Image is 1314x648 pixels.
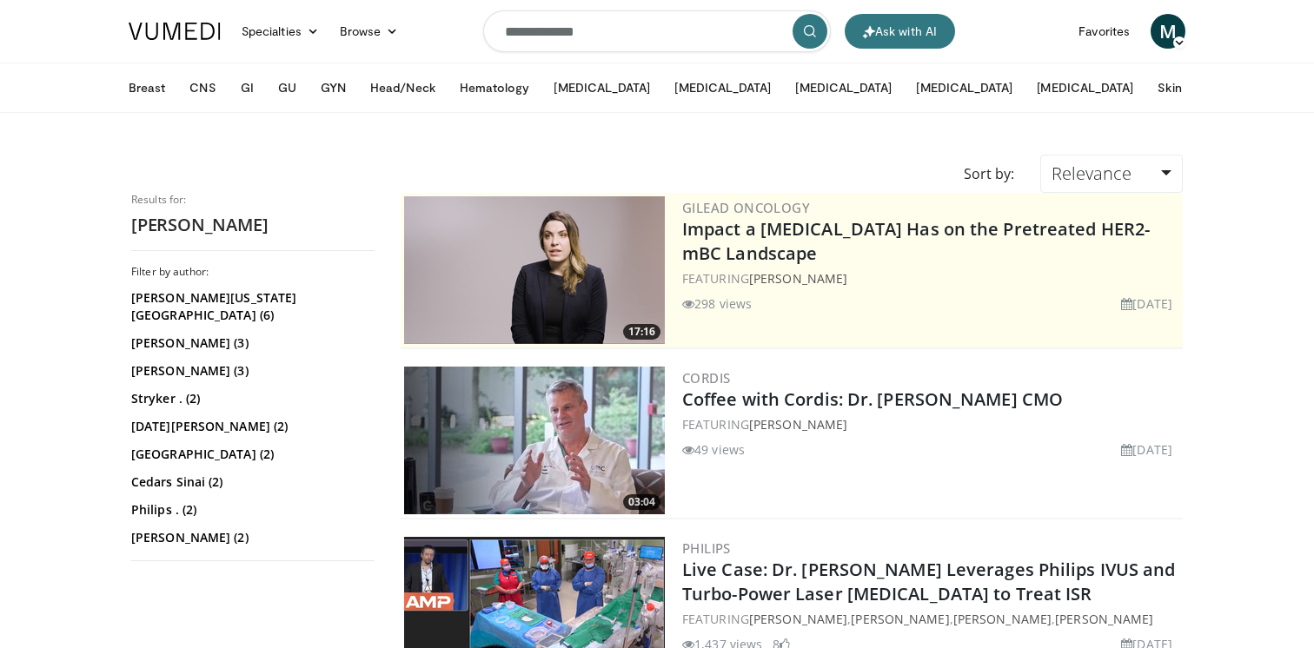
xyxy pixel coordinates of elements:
a: [PERSON_NAME] [749,611,847,627]
button: Skin [1147,70,1191,105]
a: [GEOGRAPHIC_DATA] (2) [131,446,370,463]
li: [DATE] [1121,294,1172,313]
li: 49 views [682,440,745,459]
p: Results for: [131,193,375,207]
img: 37b1f331-dad8-42d1-a0d6-86d758bc13f3.png.300x170_q85_crop-smart_upscale.png [404,196,665,344]
a: [PERSON_NAME] [1055,611,1153,627]
button: [MEDICAL_DATA] [1026,70,1144,105]
button: [MEDICAL_DATA] [664,70,781,105]
a: Live Case: Dr. [PERSON_NAME] Leverages Philips IVUS and Turbo-Power Laser [MEDICAL_DATA] to Treat... [682,558,1176,605]
button: GYN [310,70,356,105]
a: [DATE][PERSON_NAME] (2) [131,418,370,435]
a: [PERSON_NAME] (2) [131,529,370,546]
a: Browse [329,14,409,49]
a: Specialties [231,14,329,49]
li: [DATE] [1121,440,1172,459]
a: [PERSON_NAME][US_STATE][GEOGRAPHIC_DATA] (6) [131,289,370,324]
button: [MEDICAL_DATA] [543,70,660,105]
a: Philips . (2) [131,501,370,519]
img: 515010ca-6277-4bba-98ea-b0e7ec15fa87.300x170_q85_crop-smart_upscale.jpg [404,367,665,514]
a: Coffee with Cordis: Dr. [PERSON_NAME] CMO [682,387,1063,411]
button: [MEDICAL_DATA] [906,70,1023,105]
a: [PERSON_NAME] [953,611,1052,627]
a: Philips [682,539,731,557]
button: Ask with AI [845,14,955,49]
button: Breast [118,70,176,105]
span: 17:16 [623,324,660,340]
a: Gilead Oncology [682,199,810,216]
a: [PERSON_NAME] (3) [131,362,370,380]
img: VuMedi Logo [129,23,221,40]
button: Hematology [449,70,541,105]
a: M [1151,14,1185,49]
div: Sort by: [951,155,1027,193]
a: 03:04 [404,367,665,514]
span: Relevance [1052,162,1131,185]
div: FEATURING [682,415,1179,433]
a: Relevance [1040,155,1183,193]
button: [MEDICAL_DATA] [785,70,902,105]
span: 03:04 [623,494,660,510]
a: Cordis [682,369,730,387]
h3: Filter by author: [131,265,375,279]
li: 298 views [682,294,752,313]
div: FEATURING , , , [682,610,1179,628]
input: Search topics, interventions [483,10,831,52]
a: [PERSON_NAME] [851,611,949,627]
button: CNS [179,70,226,105]
button: GU [268,70,307,105]
a: [PERSON_NAME] [749,270,847,287]
a: Favorites [1068,14,1140,49]
button: Head/Neck [360,70,446,105]
a: Impact a [MEDICAL_DATA] Has on the Pretreated HER2- mBC Landscape [682,217,1150,265]
a: [PERSON_NAME] (3) [131,334,370,352]
a: 17:16 [404,196,665,344]
button: GI [230,70,264,105]
div: FEATURING [682,269,1179,288]
h2: [PERSON_NAME] [131,214,375,236]
a: Stryker . (2) [131,390,370,407]
a: [PERSON_NAME] [749,416,847,433]
a: Cedars Sinai (2) [131,473,370,491]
